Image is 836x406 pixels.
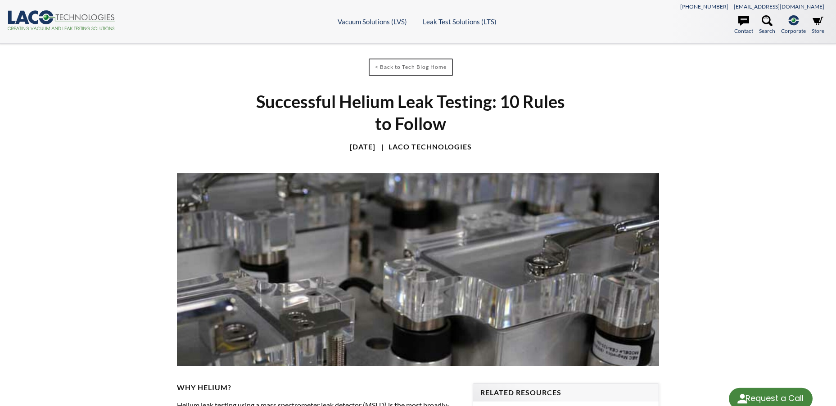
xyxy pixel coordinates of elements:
h4: Related Resources [480,388,651,397]
a: Search [759,15,775,35]
h4: LACO Technologies [377,142,472,152]
img: Manufacturing image showing customer tooling [177,173,659,366]
a: Leak Test Solutions (LTS) [423,18,497,26]
img: round button [735,392,750,406]
a: [PHONE_NUMBER] [680,3,728,10]
h1: Successful Helium Leak Testing: 10 Rules to Follow [250,90,571,135]
h4: Why Helium? [177,383,462,392]
h4: [DATE] [350,142,375,152]
a: [EMAIL_ADDRESS][DOMAIN_NAME] [734,3,824,10]
a: Store [812,15,824,35]
a: < Back to Tech Blog Home [369,59,453,76]
a: Vacuum Solutions (LVS) [338,18,407,26]
a: Contact [734,15,753,35]
span: Corporate [781,27,806,35]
